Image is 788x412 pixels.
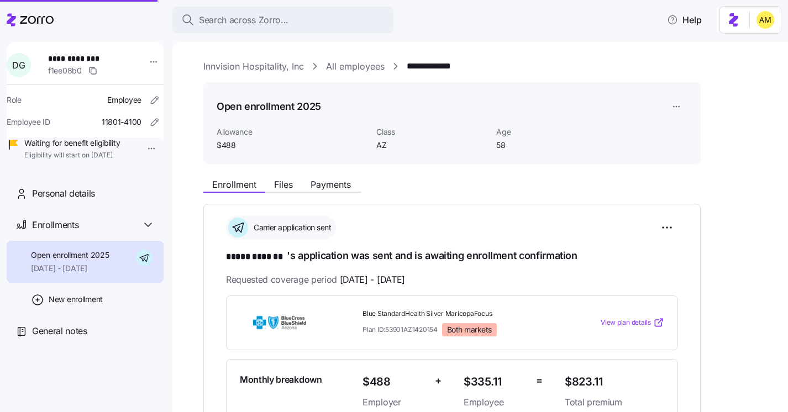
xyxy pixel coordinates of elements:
img: BlueCross BlueShield of Arizona [240,310,319,335]
span: Enrollment [212,180,256,189]
span: New enrollment [49,294,103,305]
span: AZ [376,140,487,151]
span: Employee [107,94,141,105]
span: Age [496,126,607,138]
span: Personal details [32,187,95,200]
span: $488 [217,140,367,151]
span: 58 [496,140,607,151]
span: $823.11 [565,373,664,391]
h1: Open enrollment 2025 [217,99,321,113]
span: Role [7,94,22,105]
span: [DATE] - [DATE] [31,263,109,274]
a: View plan details [601,317,664,328]
span: Requested coverage period [226,273,405,287]
span: [DATE] - [DATE] [340,273,405,287]
span: Employer [363,395,426,409]
span: + [435,373,442,389]
span: Class [376,126,487,138]
span: Files [274,180,293,189]
span: $335.11 [464,373,527,391]
span: Total premium [565,395,664,409]
span: 11801-4100 [102,117,141,128]
span: Monthly breakdown [240,373,322,387]
span: Plan ID: 53901AZ1420154 [363,325,438,334]
a: All employees [326,60,385,73]
img: dfaaf2f2725e97d5ef9e82b99e83f4d7 [757,11,774,29]
span: Carrier application sent [250,222,331,233]
span: Help [667,13,702,27]
span: f1ee08b0 [48,65,82,76]
h1: 's application was sent and is awaiting enrollment confirmation [226,249,678,264]
span: = [536,373,543,389]
span: General notes [32,324,87,338]
span: Allowance [217,126,367,138]
button: Help [658,9,711,31]
span: Open enrollment 2025 [31,250,109,261]
span: Employee ID [7,117,50,128]
span: View plan details [601,318,651,328]
span: Blue StandardHealth Silver MaricopaFocus [363,309,556,319]
span: Eligibility will start on [DATE] [24,151,120,160]
button: Search across Zorro... [172,7,393,33]
span: Both markets [447,325,492,335]
span: $488 [363,373,426,391]
span: Search across Zorro... [199,13,288,27]
span: Enrollments [32,218,78,232]
span: Waiting for benefit eligibility [24,138,120,149]
a: Innvision Hospitality, Inc [203,60,304,73]
span: Employee [464,395,527,409]
span: D G [12,61,25,70]
span: Payments [311,180,351,189]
